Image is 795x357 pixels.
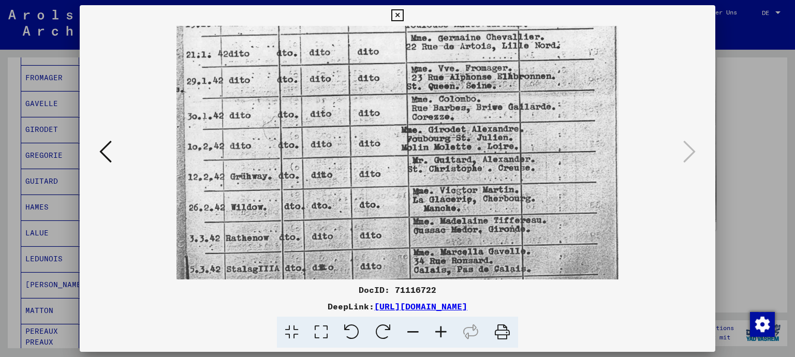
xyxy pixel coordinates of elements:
[749,311,774,336] div: Zustimmung ändern
[750,312,775,337] img: Zustimmung ändern
[80,300,716,313] div: DeepLink:
[80,284,716,296] div: DocID: 71116722
[374,301,467,311] a: [URL][DOMAIN_NAME]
